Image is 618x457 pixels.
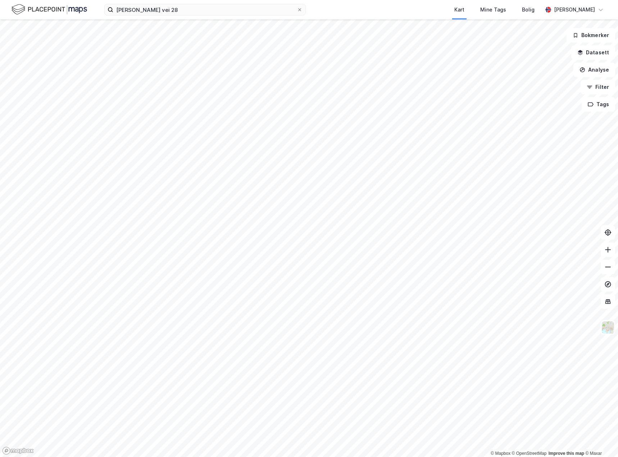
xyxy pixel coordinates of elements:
[2,447,34,455] a: Mapbox homepage
[573,63,615,77] button: Analyse
[113,4,297,15] input: Søk på adresse, matrikkel, gårdeiere, leietakere eller personer
[581,80,615,94] button: Filter
[491,451,510,456] a: Mapbox
[567,28,615,42] button: Bokmerker
[480,5,506,14] div: Mine Tags
[582,422,618,457] iframe: Chat Widget
[12,3,87,16] img: logo.f888ab2527a4732fd821a326f86c7f29.svg
[512,451,547,456] a: OpenStreetMap
[571,45,615,60] button: Datasett
[454,5,464,14] div: Kart
[554,5,595,14] div: [PERSON_NAME]
[601,321,615,334] img: Z
[522,5,535,14] div: Bolig
[582,97,615,112] button: Tags
[549,451,584,456] a: Improve this map
[582,422,618,457] div: Kontrollprogram for chat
